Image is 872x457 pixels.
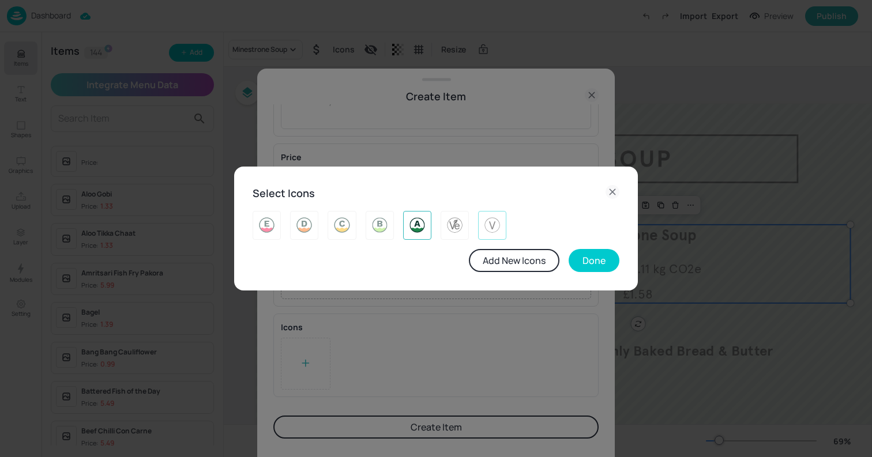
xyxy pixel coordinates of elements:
button: Add New Icons [469,249,559,272]
img: 2025-06-06-1749225117121971ckdpbfes.svg [408,216,426,235]
img: 2025-06-06-1749225107280zzwsv76j2h.svg [446,216,464,235]
img: 2025-06-06-1749225126912by6pdksygej.svg [371,216,389,235]
img: 2025-06-06-1749225136067w7p6brryo5.svg [333,216,351,235]
img: 2025-06-06-1749225159190brufmamnq14.svg [295,216,313,235]
button: Done [569,249,619,272]
img: 2025-06-06-1749225169215s0su4vkq04h.svg [258,216,276,235]
img: 2025-06-06-1749225100695f9s5hzg4lhl.svg [483,216,501,235]
h6: Select Icons [253,185,315,202]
